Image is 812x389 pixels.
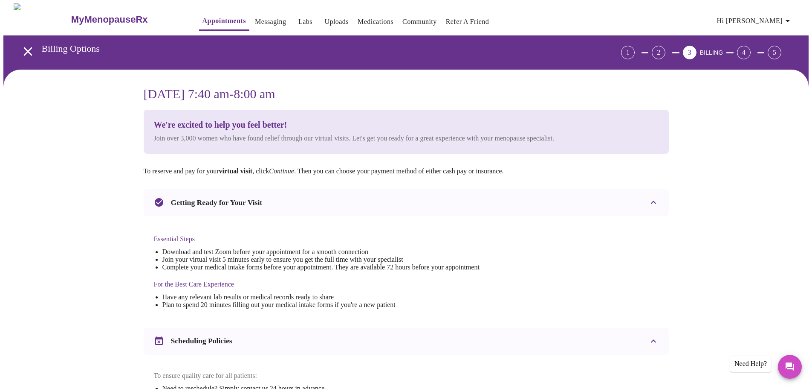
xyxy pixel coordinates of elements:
div: 2 [652,46,665,59]
em: Continue [269,167,294,175]
strong: virtual visit [219,167,253,175]
a: Appointments [202,15,246,27]
a: Community [402,16,437,28]
button: Messaging [251,13,289,30]
div: 5 [768,46,781,59]
button: Uploads [321,13,352,30]
a: Refer a Friend [446,16,489,28]
div: Getting Ready for Your Visit [144,189,669,216]
a: Medications [358,16,393,28]
button: Hi [PERSON_NAME] [714,12,796,29]
div: Scheduling Policies [144,328,669,355]
button: Refer a Friend [442,13,493,30]
div: 4 [737,46,751,59]
button: open drawer [15,39,40,64]
h3: Billing Options [42,43,574,54]
button: Appointments [199,12,249,31]
div: 1 [621,46,635,59]
button: Messages [778,355,802,379]
h3: Getting Ready for Your Visit [171,198,263,207]
li: Download and test Zoom before your appointment for a smooth connection [162,248,480,256]
div: 3 [683,46,696,59]
h3: MyMenopauseRx [71,14,148,25]
a: Messaging [255,16,286,28]
p: To reserve and pay for your , click . Then you can choose your payment method of either cash pay ... [144,167,669,175]
li: Plan to spend 20 minutes filling out your medical intake forms if you're a new patient [162,301,480,309]
li: Have any relevant lab results or medical records ready to share [162,293,480,301]
a: Uploads [324,16,349,28]
h4: For the Best Care Experience [154,281,480,288]
li: Join your virtual visit 5 minutes early to ensure you get the full time with your specialist [162,256,480,263]
img: MyMenopauseRx Logo [14,3,70,35]
button: Medications [354,13,397,30]
span: Hi [PERSON_NAME] [717,15,793,27]
a: MyMenopauseRx [70,5,182,35]
p: To ensure quality care for all patients: [154,372,659,380]
h3: [DATE] 7:40 am - 8:00 am [144,87,669,101]
h3: Scheduling Policies [171,336,232,345]
button: Community [399,13,440,30]
p: Join over 3,000 women who have found relief through our virtual visits. Let's get you ready for a... [154,133,555,143]
h4: Essential Steps [154,235,480,243]
h3: We're excited to help you feel better! [154,120,555,130]
span: BILLING [700,49,723,56]
button: Labs [292,13,319,30]
a: Labs [298,16,312,28]
div: Need Help? [730,356,771,372]
li: Complete your medical intake forms before your appointment. They are available 72 hours before yo... [162,263,480,271]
